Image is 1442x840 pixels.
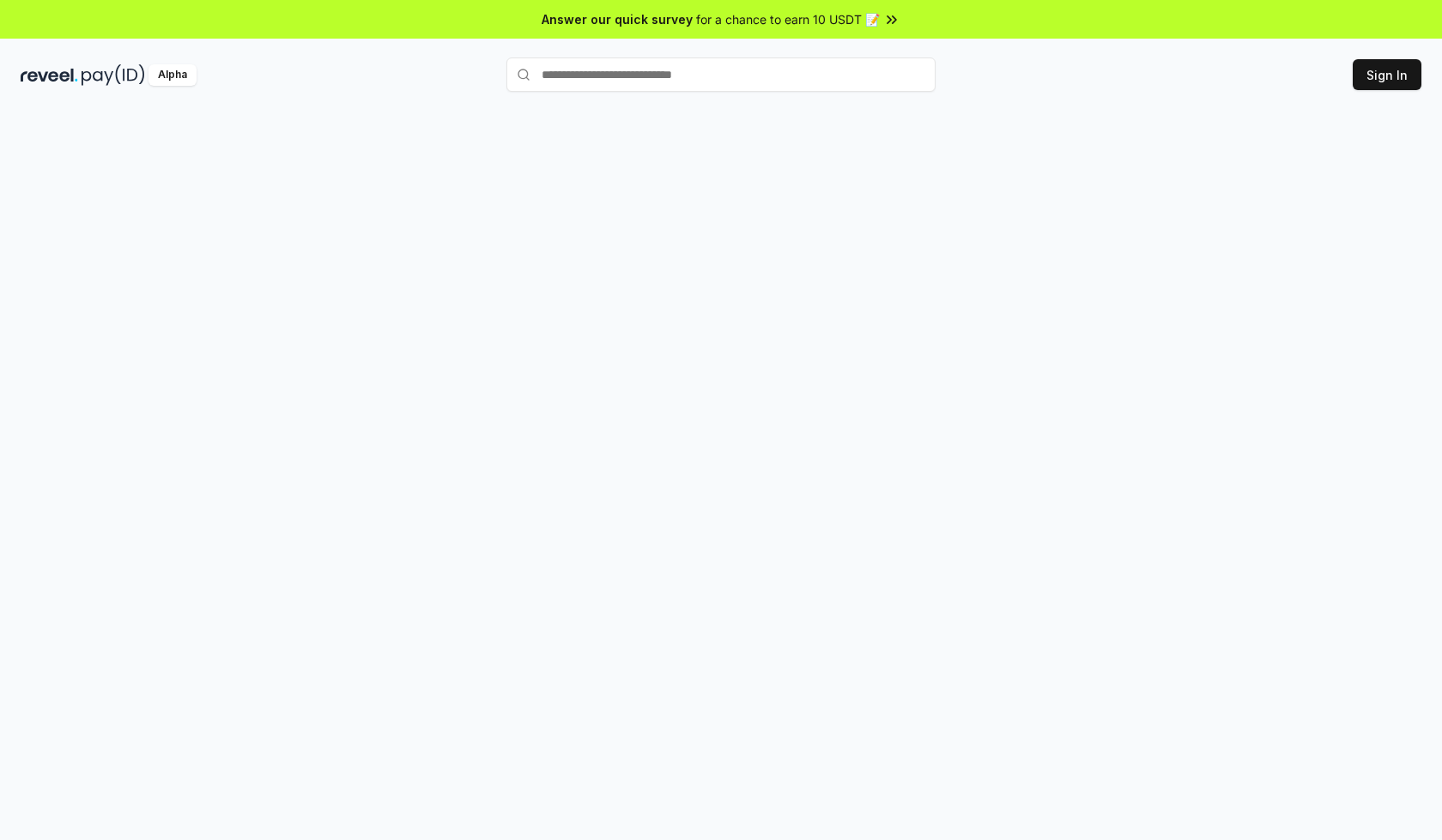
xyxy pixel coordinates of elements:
[1353,59,1421,90] button: Sign In
[696,10,880,28] span: for a chance to earn 10 USDT 📝
[542,10,693,28] span: Answer our quick survey
[82,64,145,86] img: pay_id
[21,64,78,86] img: reveel_dark
[148,64,197,86] div: Alpha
